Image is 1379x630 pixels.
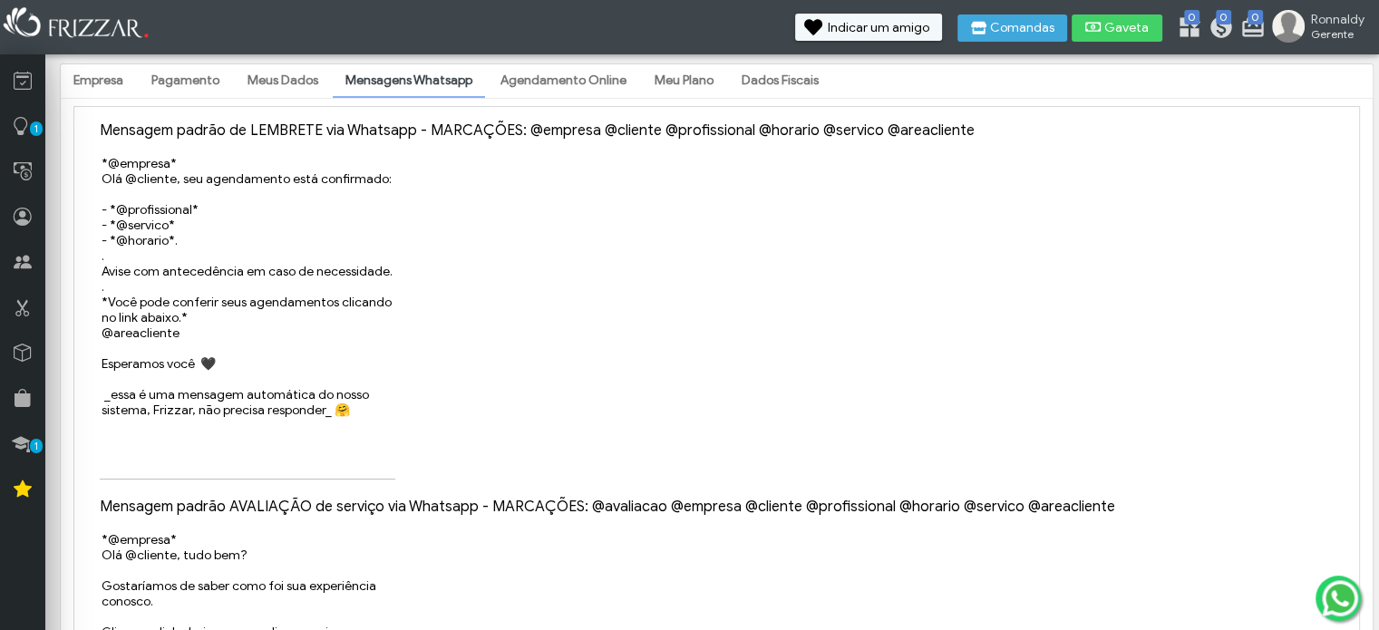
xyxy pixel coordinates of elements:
[795,14,942,41] button: Indicar um amigo
[828,22,929,34] span: Indicar um amigo
[642,65,726,96] a: Meu Plano
[1216,10,1231,24] span: 0
[1311,27,1364,41] span: Gerente
[30,439,43,453] span: 1
[333,65,485,96] a: Mensagens Whatsapp
[1209,15,1227,44] a: 0
[100,154,395,480] textarea: *@empresa* Olá @cliente, seu agendamento está confirmado: - *@profissional* - *@servico* - *@hora...
[957,15,1067,42] button: Comandas
[1240,15,1258,44] a: 0
[100,121,975,140] label: Mensagem padrão de LEMBRETE via Whatsapp - MARCAÇÕES: @empresa @cliente @profissional @horario @s...
[990,22,1054,34] span: Comandas
[1184,10,1199,24] span: 0
[488,65,639,96] a: Agendamento Online
[1311,12,1364,27] span: Ronnaldy
[100,498,1115,516] label: Mensagem padrão AVALIAÇÃO de serviço via Whatsapp - MARCAÇÕES: @avaliacao @empresa @cliente @prof...
[1072,15,1162,42] button: Gaveta
[1177,15,1195,44] a: 0
[729,65,831,96] a: Dados Fiscais
[1272,10,1370,46] a: Ronnaldy Gerente
[1318,577,1362,620] img: whatsapp.png
[1248,10,1263,24] span: 0
[61,65,136,96] a: Empresa
[30,121,43,136] span: 1
[235,65,331,96] a: Meus Dados
[139,65,232,96] a: Pagamento
[1104,22,1150,34] span: Gaveta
